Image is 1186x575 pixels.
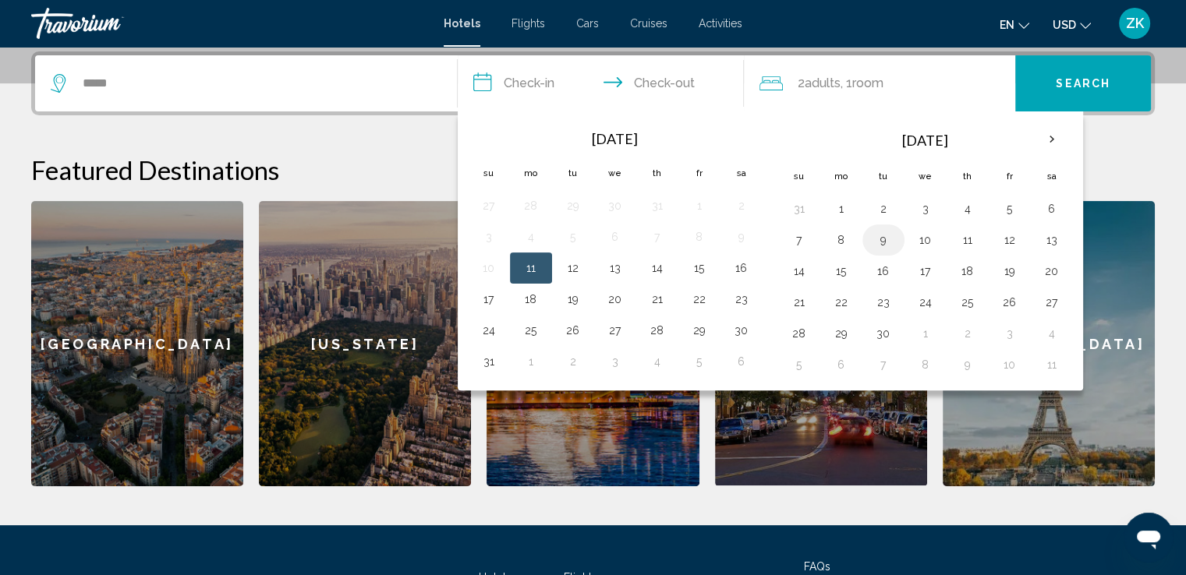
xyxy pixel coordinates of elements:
a: Activities [699,17,742,30]
a: Flights [512,17,545,30]
button: Search [1015,55,1151,111]
button: Day 6 [603,226,628,248]
button: Day 29 [687,319,712,341]
button: Day 28 [519,195,543,217]
button: Day 11 [955,229,980,251]
button: Day 29 [561,195,586,217]
button: Day 2 [955,323,980,344]
button: Day 8 [687,226,712,248]
button: Day 30 [871,323,896,344]
button: Day 4 [645,351,670,372]
button: Day 15 [687,257,712,279]
a: FAQs [804,560,830,573]
button: Day 27 [1039,291,1064,313]
button: Day 20 [1039,260,1064,282]
span: ZK [1126,16,1144,31]
button: Day 11 [1039,354,1064,376]
button: Day 28 [787,323,812,344]
button: Day 28 [645,319,670,341]
button: Day 19 [997,260,1022,282]
span: en [1000,19,1014,31]
button: Day 29 [829,323,854,344]
button: Day 24 [913,291,938,313]
button: Day 3 [913,198,938,220]
th: [DATE] [510,122,720,156]
button: Day 24 [476,319,501,341]
button: Day 6 [829,354,854,376]
button: Change currency [1053,13,1091,36]
button: Day 13 [603,257,628,279]
button: Day 4 [955,198,980,220]
button: Day 20 [603,288,628,310]
button: Day 21 [645,288,670,310]
button: Day 31 [476,351,501,372]
button: Day 21 [787,291,812,313]
button: Day 5 [687,351,712,372]
a: [US_STATE] [259,201,471,486]
span: , 1 [840,72,883,94]
button: Day 3 [476,226,501,248]
button: Day 14 [787,260,812,282]
button: Day 30 [603,195,628,217]
button: Day 23 [871,291,896,313]
span: Adults [804,76,840,90]
span: Search [1056,78,1110,90]
button: Day 14 [645,257,670,279]
button: Day 17 [913,260,938,282]
button: Day 22 [687,288,712,310]
button: Day 8 [829,229,854,251]
button: Day 25 [955,291,980,313]
button: Day 23 [729,288,754,310]
button: Day 18 [519,288,543,310]
button: Day 9 [729,226,754,248]
div: Search widget [35,55,1151,111]
button: Day 15 [829,260,854,282]
button: Day 9 [871,229,896,251]
button: Day 17 [476,288,501,310]
button: Day 6 [1039,198,1064,220]
button: Day 3 [997,323,1022,344]
button: Day 16 [729,257,754,279]
button: Day 7 [645,226,670,248]
a: Hotels [444,17,480,30]
button: Next month [1031,122,1073,157]
button: Day 3 [603,351,628,372]
button: Day 11 [519,257,543,279]
button: Day 10 [997,354,1022,376]
button: Day 2 [729,195,754,217]
button: Day 1 [687,195,712,217]
button: Day 26 [997,291,1022,313]
th: [DATE] [820,122,1031,159]
iframe: Кнопка запуска окна обмена сообщениями [1124,513,1174,563]
button: Day 9 [955,354,980,376]
button: Day 1 [913,323,938,344]
button: Day 27 [603,319,628,341]
button: Day 16 [871,260,896,282]
h2: Featured Destinations [31,154,1155,185]
button: Day 27 [476,195,501,217]
a: Cruises [630,17,667,30]
a: Cars [576,17,599,30]
button: Day 31 [787,198,812,220]
span: USD [1053,19,1076,31]
button: Day 8 [913,354,938,376]
button: Day 5 [997,198,1022,220]
button: Day 31 [645,195,670,217]
div: [GEOGRAPHIC_DATA] [31,201,243,486]
button: User Menu [1114,7,1155,40]
button: Day 6 [729,351,754,372]
button: Day 30 [729,319,754,341]
button: Day 26 [561,319,586,341]
button: Day 2 [561,351,586,372]
button: Day 25 [519,319,543,341]
button: Day 22 [829,291,854,313]
button: Day 19 [561,288,586,310]
button: Day 13 [1039,229,1064,251]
